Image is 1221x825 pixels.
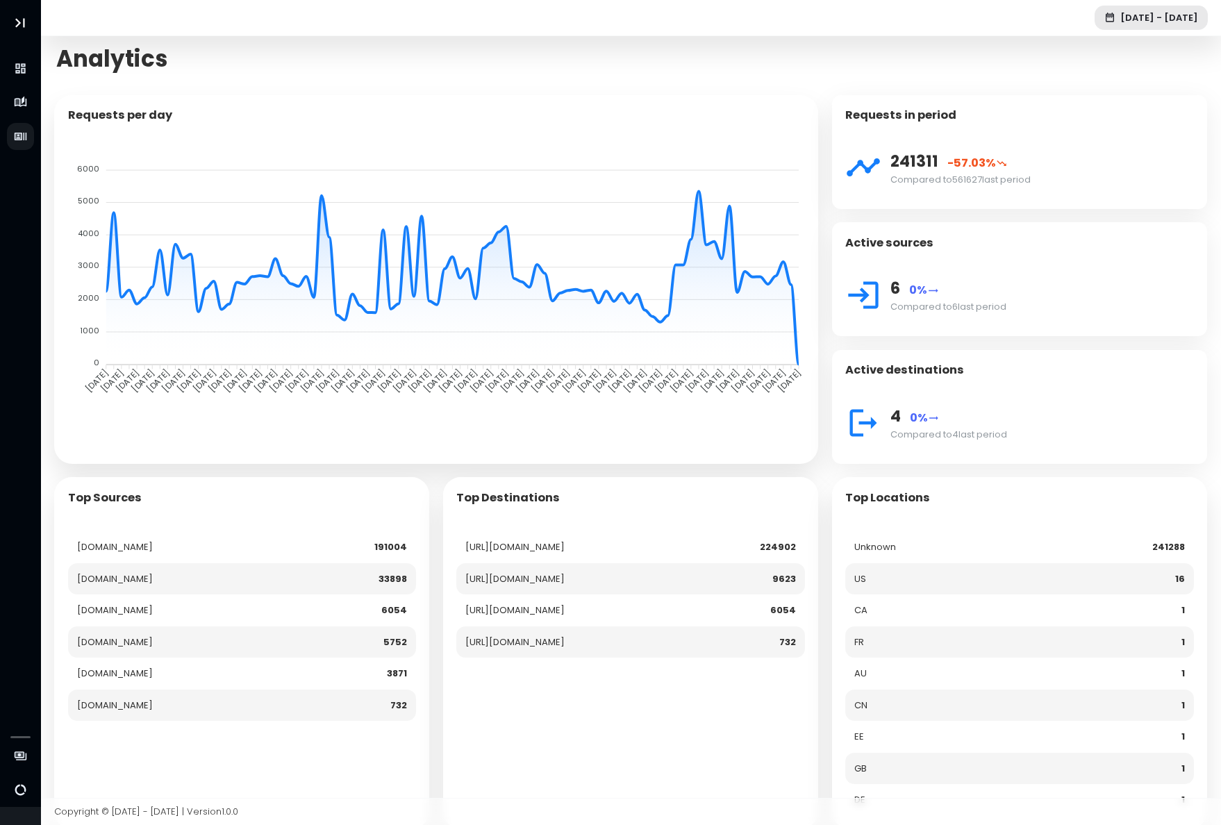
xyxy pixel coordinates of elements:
[360,366,388,394] tspan: [DATE]
[68,491,142,505] h5: Top Sources
[947,155,1007,171] span: -57.03%
[745,366,772,394] tspan: [DATE]
[909,282,938,298] span: 0%
[56,45,167,72] span: Analytics
[456,531,695,563] td: [URL][DOMAIN_NAME]
[845,658,1033,690] td: AU
[68,626,294,658] td: [DOMAIN_NAME]
[621,366,649,394] tspan: [DATE]
[456,563,695,595] td: [URL][DOMAIN_NAME]
[1181,603,1185,617] strong: 1
[845,531,1033,563] td: Unknown
[845,784,1033,816] td: DE
[845,721,1033,753] td: EE
[760,540,796,553] strong: 224902
[313,366,341,394] tspan: [DATE]
[375,366,403,394] tspan: [DATE]
[1181,635,1185,649] strong: 1
[77,195,99,206] tspan: 5000
[77,260,99,271] tspan: 3000
[910,410,939,426] span: 0%
[890,300,1193,314] div: Compared to 6 last period
[236,366,264,394] tspan: [DATE]
[560,366,588,394] tspan: [DATE]
[267,366,295,394] tspan: [DATE]
[845,690,1033,722] td: CN
[68,658,294,690] td: [DOMAIN_NAME]
[845,491,930,505] h5: Top Locations
[1181,793,1185,806] strong: 1
[760,366,788,394] tspan: [DATE]
[68,531,294,563] td: [DOMAIN_NAME]
[383,635,407,649] strong: 5752
[513,366,541,394] tspan: [DATE]
[772,572,796,585] strong: 9623
[1175,572,1185,585] strong: 16
[390,699,407,712] strong: 732
[845,363,964,377] h4: Active destinations
[298,366,326,394] tspan: [DATE]
[98,366,126,394] tspan: [DATE]
[128,366,156,394] tspan: [DATE]
[76,162,99,174] tspan: 6000
[68,563,294,595] td: [DOMAIN_NAME]
[144,366,172,394] tspan: [DATE]
[606,366,633,394] tspan: [DATE]
[206,366,233,394] tspan: [DATE]
[77,227,99,238] tspan: 4000
[221,366,249,394] tspan: [DATE]
[456,594,695,626] td: [URL][DOMAIN_NAME]
[1152,540,1185,553] strong: 241288
[406,366,433,394] tspan: [DATE]
[1181,762,1185,775] strong: 1
[890,276,1193,300] div: 6
[529,366,557,394] tspan: [DATE]
[770,603,796,617] strong: 6054
[456,491,560,505] h5: Top Destinations
[329,366,356,394] tspan: [DATE]
[1095,6,1208,30] button: [DATE] - [DATE]
[698,366,726,394] tspan: [DATE]
[575,366,603,394] tspan: [DATE]
[456,626,695,658] td: [URL][DOMAIN_NAME]
[1181,667,1185,680] strong: 1
[890,173,1193,187] div: Compared to 561627 last period
[845,626,1033,658] td: FR
[175,366,203,394] tspan: [DATE]
[845,563,1033,595] td: US
[252,366,280,394] tspan: [DATE]
[68,690,294,722] td: [DOMAIN_NAME]
[390,366,418,394] tspan: [DATE]
[421,366,449,394] tspan: [DATE]
[452,366,480,394] tspan: [DATE]
[467,366,495,394] tspan: [DATE]
[890,404,1193,428] div: 4
[545,366,572,394] tspan: [DATE]
[845,236,933,250] h4: Active sources
[713,366,741,394] tspan: [DATE]
[387,667,407,680] strong: 3871
[381,603,407,617] strong: 6054
[779,635,796,649] strong: 732
[113,366,141,394] tspan: [DATE]
[283,366,310,394] tspan: [DATE]
[379,572,407,585] strong: 33898
[845,108,956,122] h4: Requests in period
[79,324,99,335] tspan: 1000
[652,366,680,394] tspan: [DATE]
[437,366,465,394] tspan: [DATE]
[344,366,372,394] tspan: [DATE]
[729,366,757,394] tspan: [DATE]
[845,594,1033,626] td: CA
[498,366,526,394] tspan: [DATE]
[83,366,110,394] tspan: [DATE]
[190,366,218,394] tspan: [DATE]
[683,366,711,394] tspan: [DATE]
[1181,730,1185,743] strong: 1
[68,594,294,626] td: [DOMAIN_NAME]
[1181,699,1185,712] strong: 1
[845,753,1033,785] td: GB
[160,366,188,394] tspan: [DATE]
[68,108,172,122] h5: Requests per day
[775,366,803,394] tspan: [DATE]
